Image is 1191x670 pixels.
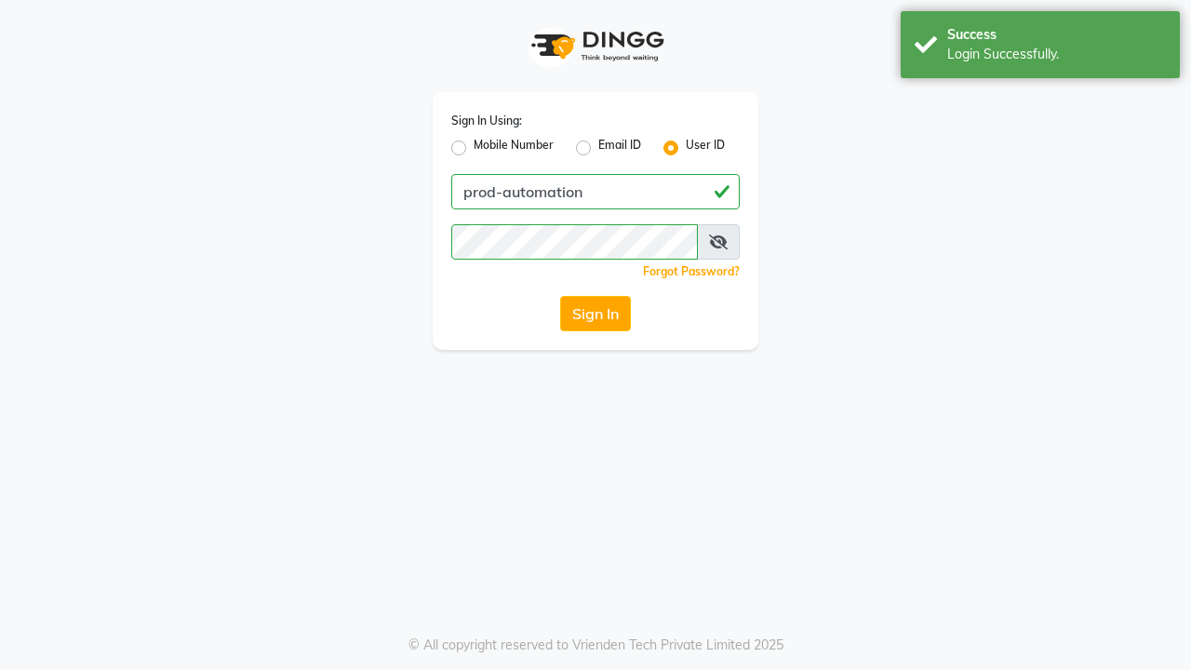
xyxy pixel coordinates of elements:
[686,137,725,159] label: User ID
[598,137,641,159] label: Email ID
[451,224,698,260] input: Username
[451,113,522,129] label: Sign In Using:
[643,264,740,278] a: Forgot Password?
[451,174,740,209] input: Username
[521,19,670,74] img: logo1.svg
[947,45,1166,64] div: Login Successfully.
[947,25,1166,45] div: Success
[560,296,631,331] button: Sign In
[474,137,554,159] label: Mobile Number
